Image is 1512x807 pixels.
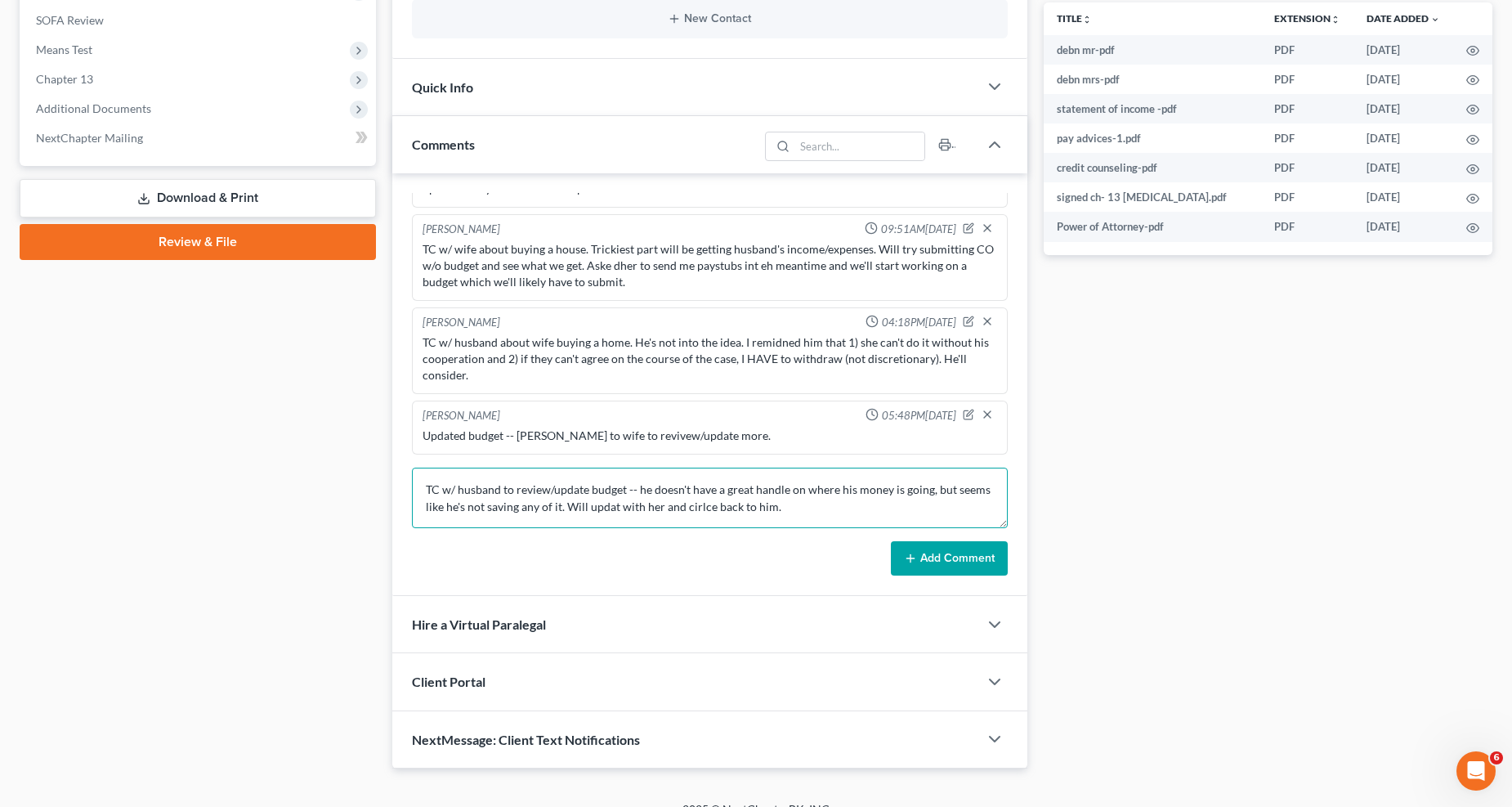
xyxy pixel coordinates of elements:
[1261,94,1353,123] td: PDF
[423,408,500,424] div: [PERSON_NAME]
[1353,94,1453,123] td: [DATE]
[1353,182,1453,212] td: [DATE]
[36,101,151,115] span: Additional Documents
[1261,123,1353,153] td: PDF
[891,541,1008,576] button: Add Comment
[423,315,500,331] div: [PERSON_NAME]
[1353,35,1453,65] td: [DATE]
[412,732,640,747] span: NextMessage: Client Text Notifications
[882,315,956,330] span: 04:18PM[DATE]
[1331,15,1340,25] i: unfold_more
[423,334,997,383] div: TC w/ husband about wife buying a home. He's not into the idea. I remidned him that 1) she can't ...
[425,12,995,25] button: New Contact
[23,6,376,35] a: SOFA Review
[1261,35,1353,65] td: PDF
[1456,751,1496,791] iframe: Intercom live chat
[36,131,143,145] span: NextChapter Mailing
[1274,12,1340,25] a: Extensionunfold_more
[36,13,104,27] span: SOFA Review
[1044,35,1261,65] td: debn mr-pdf
[1261,212,1353,241] td: PDF
[36,72,93,86] span: Chapter 13
[412,674,485,689] span: Client Portal
[412,137,475,152] span: Comments
[1044,65,1261,94] td: debn mrs-pdf
[1044,123,1261,153] td: pay advices-1.pdf
[1430,15,1440,25] i: expand_more
[23,123,376,153] a: NextChapter Mailing
[1082,15,1092,25] i: unfold_more
[1353,123,1453,153] td: [DATE]
[1261,153,1353,182] td: PDF
[1367,12,1440,25] a: Date Added expand_more
[1261,65,1353,94] td: PDF
[1353,65,1453,94] td: [DATE]
[20,224,376,260] a: Review & File
[882,408,956,424] span: 05:48PM[DATE]
[423,428,997,444] div: Updated budget -- [PERSON_NAME] to wife to revivew/update more.
[423,241,997,290] div: TC w/ wife about buying a house. Trickiest part will be getting husband's income/expenses. Will t...
[1057,12,1092,25] a: Titleunfold_more
[1044,153,1261,182] td: credit counseling-pdf
[881,222,956,237] span: 09:51AM[DATE]
[1044,212,1261,241] td: Power of Attorney-pdf
[1353,153,1453,182] td: [DATE]
[794,132,924,160] input: Search...
[423,222,500,238] div: [PERSON_NAME]
[412,616,546,632] span: Hire a Virtual Paralegal
[1261,182,1353,212] td: PDF
[1044,182,1261,212] td: signed ch- 13 [MEDICAL_DATA].pdf
[1490,751,1503,764] span: 6
[412,79,473,95] span: Quick Info
[1044,94,1261,123] td: statement of income -pdf
[1353,212,1453,241] td: [DATE]
[36,43,92,56] span: Means Test
[20,179,376,217] a: Download & Print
